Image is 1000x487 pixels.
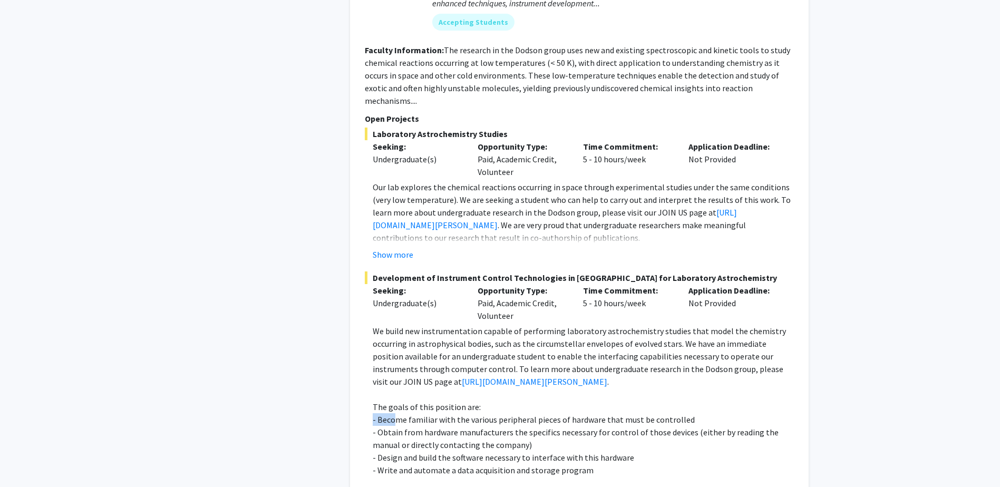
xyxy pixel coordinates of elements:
div: 5 - 10 hours/week [575,140,681,178]
p: Seeking: [373,140,462,153]
div: Undergraduate(s) [373,297,462,309]
p: - Obtain from hardware manufacturers the specifics necessary for control of those devices (either... [373,426,794,451]
div: Not Provided [681,140,786,178]
iframe: Chat [8,440,45,479]
p: - Design and build the software necessary to interface with this hardware [373,451,794,464]
div: Undergraduate(s) [373,153,462,165]
p: Opportunity Type: [478,284,567,297]
mat-chip: Accepting Students [432,14,514,31]
div: Not Provided [681,284,786,322]
p: Application Deadline: [688,140,778,153]
p: Our lab explores the chemical reactions occurring in space through experimental studies under the... [373,181,794,244]
p: Time Commitment: [583,284,673,297]
a: [URL][DOMAIN_NAME][PERSON_NAME] [462,376,607,387]
p: Seeking: [373,284,462,297]
p: Open Projects [365,112,794,125]
fg-read-more: The research in the Dodson group uses new and existing spectroscopic and kinetic tools to study c... [365,45,790,106]
p: - Write and automate a data acquisition and storage program [373,464,794,476]
p: Opportunity Type: [478,140,567,153]
span: Laboratory Astrochemistry Studies [365,128,794,140]
div: Paid, Academic Credit, Volunteer [470,284,575,322]
button: Show more [373,248,413,261]
p: We build new instrumentation capable of performing laboratory astrochemistry studies that model t... [373,325,794,388]
p: - Become familiar with the various peripheral pieces of hardware that must be controlled [373,413,794,426]
p: Application Deadline: [688,284,778,297]
span: Development of Instrument Control Technologies in [GEOGRAPHIC_DATA] for Laboratory Astrochemistry [365,271,794,284]
p: Time Commitment: [583,140,673,153]
div: Paid, Academic Credit, Volunteer [470,140,575,178]
b: Faculty Information: [365,45,444,55]
div: 5 - 10 hours/week [575,284,681,322]
p: The goals of this position are: [373,401,794,413]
